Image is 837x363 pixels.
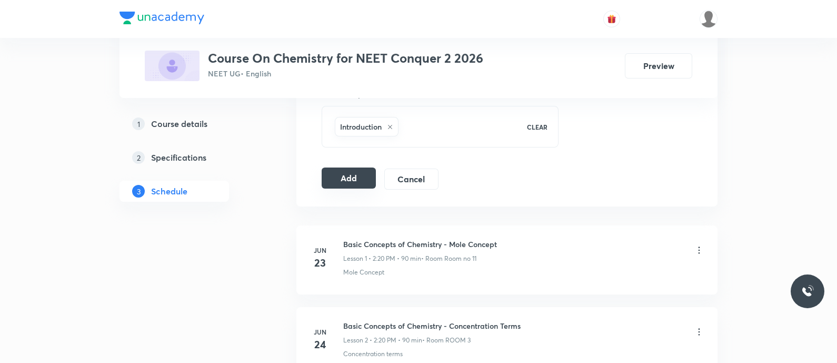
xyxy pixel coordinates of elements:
p: Concentration terms [343,349,403,359]
button: Add [322,168,376,189]
p: NEET UG • English [208,68,483,79]
button: Preview [625,53,692,79]
p: • Room ROOM 3 [422,336,471,345]
img: ttu [801,285,814,298]
img: 89DA048E-9B75-4B42-AFC7-20FCB7738023_plus.png [145,51,200,81]
h4: 23 [310,255,331,271]
button: avatar [603,11,620,27]
img: P Antony [700,10,718,28]
p: CLEAR [527,122,547,132]
p: Mole Concept [343,268,384,277]
p: Lesson 1 • 2:20 PM • 90 min [343,254,421,263]
h5: Course details [151,117,207,130]
p: 2 [132,151,145,164]
p: Lesson 2 • 2:20 PM • 90 min [343,336,422,345]
img: avatar [607,14,616,24]
img: Company Logo [119,12,204,24]
h6: Jun [310,327,331,337]
h6: Basic Concepts of Chemistry - Mole Concept [343,239,497,250]
a: 1Course details [119,113,263,134]
h5: Schedule [151,185,187,198]
p: 3 [132,185,145,198]
p: • Room Room no 11 [421,254,476,263]
h6: Introduction [340,121,382,132]
h4: 24 [310,337,331,352]
a: Company Logo [119,12,204,27]
h6: Basic Concepts of Chemistry - Concentration Terms [343,320,521,331]
h5: Specifications [151,151,206,164]
h3: Course On Chemistry for NEET Conquer 2 2026 [208,51,483,66]
a: 2Specifications [119,147,263,168]
p: 1 [132,117,145,130]
h6: Jun [310,246,331,255]
button: Cancel [384,169,439,190]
